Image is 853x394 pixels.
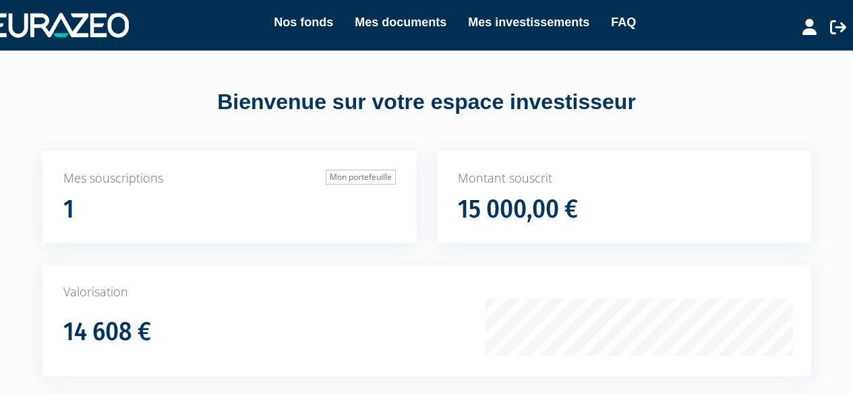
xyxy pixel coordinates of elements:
[326,170,396,185] a: Mon portefeuille
[63,195,74,224] h1: 1
[63,318,151,346] h1: 14 608 €
[611,13,636,32] a: FAQ
[10,87,843,118] div: Bienvenue sur votre espace investisseur
[458,170,790,187] p: Montant souscrit
[468,13,589,32] a: Mes investissements
[274,13,333,32] a: Nos fonds
[458,195,578,224] h1: 15 000,00 €
[355,13,446,32] a: Mes documents
[63,284,790,301] p: Valorisation
[63,170,396,187] p: Mes souscriptions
